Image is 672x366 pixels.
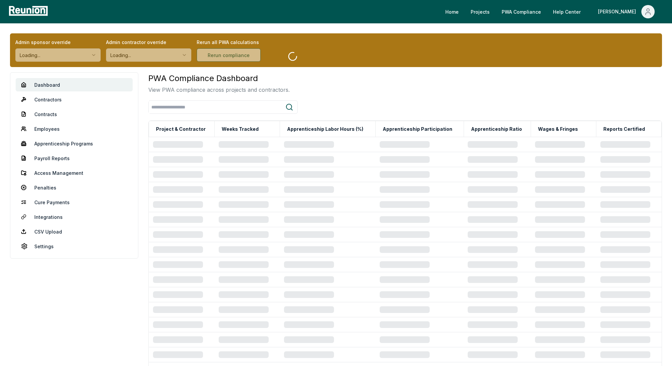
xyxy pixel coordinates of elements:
[593,5,660,18] button: [PERSON_NAME]
[148,86,290,94] p: View PWA compliance across projects and contractors.
[15,39,101,46] label: Admin sponsor override
[16,166,133,179] a: Access Management
[16,78,133,91] a: Dashboard
[155,122,207,136] button: Project & Contractor
[16,122,133,135] a: Employees
[16,225,133,238] a: CSV Upload
[16,107,133,121] a: Contracts
[16,137,133,150] a: Apprenticeship Programs
[440,5,464,18] a: Home
[16,240,133,253] a: Settings
[470,122,523,136] button: Apprenticeship Ratio
[16,93,133,106] a: Contractors
[286,122,365,136] button: Apprenticeship Labor Hours (%)
[496,5,546,18] a: PWA Compliance
[220,122,260,136] button: Weeks Tracked
[16,196,133,209] a: Cure Payments
[16,181,133,194] a: Penalties
[537,122,579,136] button: Wages & Fringes
[598,5,639,18] div: [PERSON_NAME]
[548,5,586,18] a: Help Center
[197,39,282,46] label: Rerun all PWA calculations
[440,5,665,18] nav: Main
[106,39,191,46] label: Admin contractor override
[602,122,646,136] button: Reports Certified
[16,210,133,224] a: Integrations
[381,122,454,136] button: Apprenticeship Participation
[148,72,290,84] h3: PWA Compliance Dashboard
[16,151,133,165] a: Payroll Reports
[465,5,495,18] a: Projects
